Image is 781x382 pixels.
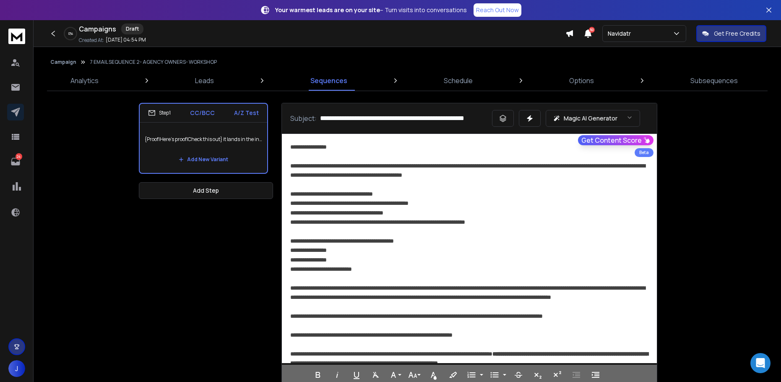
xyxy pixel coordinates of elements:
[172,151,235,168] button: Add New Variant
[608,29,634,38] p: Navidatr
[139,103,268,174] li: Step1CC/BCCA/Z Test{Proof|Here’s proof|Check this out} it lands in the inboxAdd New Variant
[79,24,116,34] h1: Campaigns
[70,76,99,86] p: Analytics
[635,148,653,157] div: Beta
[685,71,743,91] a: Subsequences
[195,76,214,86] p: Leads
[7,153,24,170] a: 24
[106,37,146,43] p: [DATE] 04:54 PM
[310,76,347,86] p: Sequences
[275,6,467,14] p: – Turn visits into conversations
[439,71,478,91] a: Schedule
[50,59,76,65] button: Campaign
[564,114,617,123] p: Magic AI Generator
[190,109,215,117] p: CC/BCC
[474,3,521,17] a: Reach Out Now
[8,360,25,377] button: J
[65,71,104,91] a: Analytics
[8,29,25,44] img: logo
[145,128,262,151] p: {Proof|Here’s proof|Check this out} it lands in the inbox
[444,76,473,86] p: Schedule
[578,135,653,145] button: Get Content Score
[750,353,771,373] div: Open Intercom Messenger
[476,6,519,14] p: Reach Out Now
[589,27,595,33] span: 50
[139,182,273,199] button: Add Step
[564,71,599,91] a: Options
[275,6,380,14] strong: Your warmest leads are on your site
[290,113,317,123] p: Subject:
[16,153,22,160] p: 24
[546,110,640,127] button: Magic AI Generator
[90,59,217,65] p: 7 EMAIL SEQUENCE 2- AGENCY OWNERS- WORKSHOP
[714,29,760,38] p: Get Free Credits
[234,109,259,117] p: A/Z Test
[68,31,73,36] p: 0 %
[121,24,143,34] div: Draft
[148,109,171,117] div: Step 1
[305,71,352,91] a: Sequences
[190,71,219,91] a: Leads
[690,76,738,86] p: Subsequences
[79,37,104,44] p: Created At:
[569,76,594,86] p: Options
[696,25,766,42] button: Get Free Credits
